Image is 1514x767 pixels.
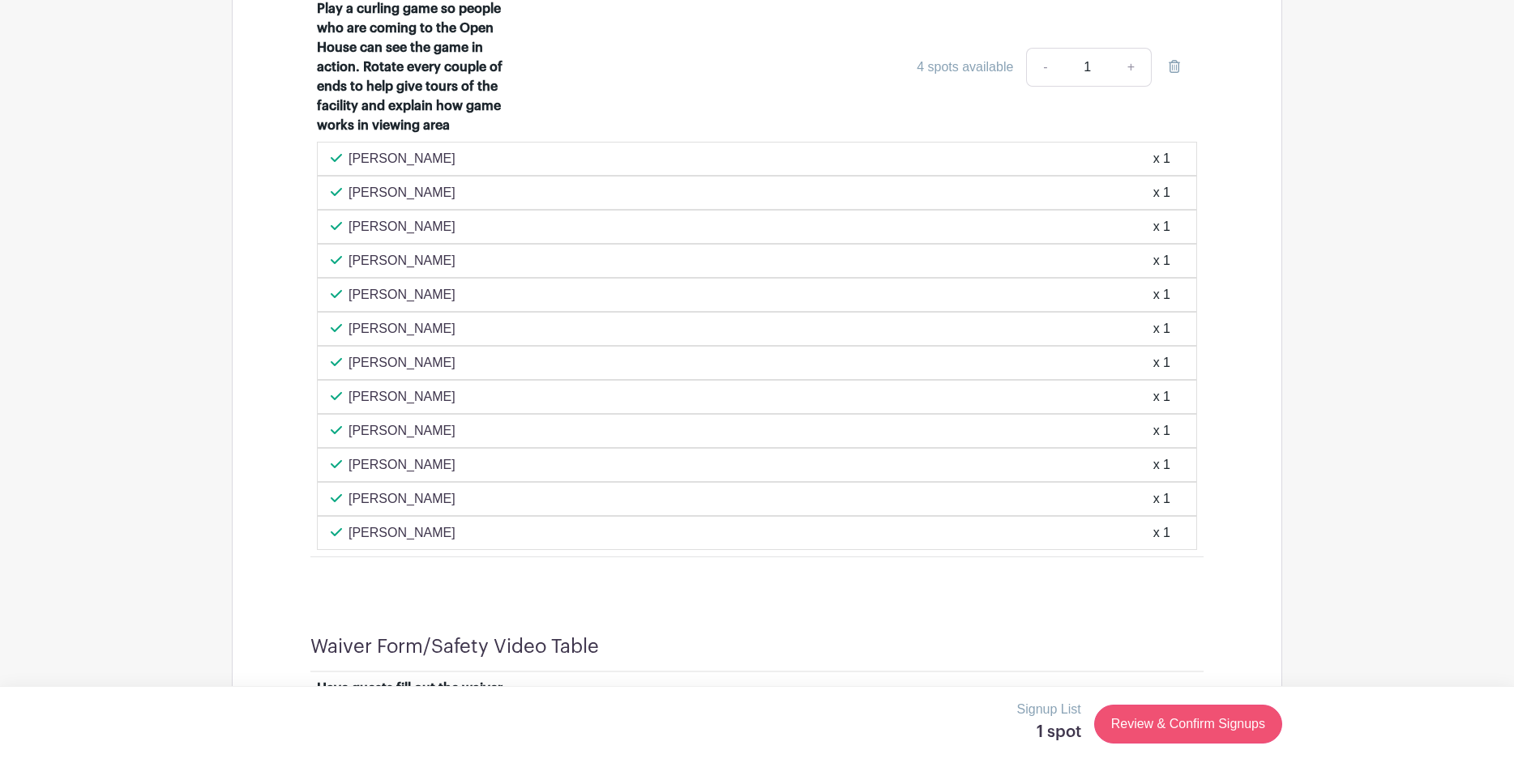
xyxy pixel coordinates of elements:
p: [PERSON_NAME] [349,285,455,305]
div: x 1 [1153,387,1170,407]
p: [PERSON_NAME] [349,455,455,475]
div: x 1 [1153,217,1170,236]
div: x 1 [1153,489,1170,509]
p: [PERSON_NAME] [349,353,455,373]
p: [PERSON_NAME] [349,319,455,339]
p: Signup List [1017,700,1081,719]
p: [PERSON_NAME] [349,149,455,168]
div: x 1 [1153,421,1170,441]
div: 4 spots available [917,58,1013,77]
p: [PERSON_NAME] [349,523,455,543]
div: x 1 [1153,523,1170,543]
p: [PERSON_NAME] [349,183,455,202]
div: x 1 [1153,455,1170,475]
p: [PERSON_NAME] [349,489,455,509]
p: [PERSON_NAME] [349,387,455,407]
div: x 1 [1153,319,1170,339]
div: x 1 [1153,285,1170,305]
p: [PERSON_NAME] [349,421,455,441]
a: + [1111,48,1152,87]
h5: 1 spot [1017,722,1081,742]
div: x 1 [1153,183,1170,202]
a: Review & Confirm Signups [1094,705,1282,744]
h4: Waiver Form/Safety Video Table [310,635,599,658]
div: x 1 [1153,353,1170,373]
div: Have guests fill out the waiver form and watch the safety video before going out on the ice [317,679,518,737]
a: - [1026,48,1063,87]
p: [PERSON_NAME] [349,251,455,271]
div: x 1 [1153,251,1170,271]
div: x 1 [1153,149,1170,168]
p: [PERSON_NAME] [349,217,455,236]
